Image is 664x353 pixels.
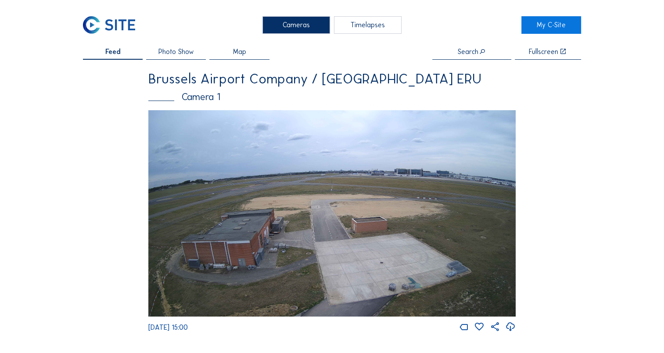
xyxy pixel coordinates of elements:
div: Timelapses [334,16,402,34]
span: Photo Show [158,48,194,55]
span: Feed [105,48,121,55]
img: Image [148,110,516,317]
div: Cameras [262,16,330,34]
a: My C-Site [521,16,581,34]
span: [DATE] 15:00 [148,323,188,331]
span: Map [233,48,246,55]
div: Camera 1 [148,92,516,102]
img: C-SITE Logo [83,16,135,34]
a: C-SITE Logo [83,16,143,34]
div: Brussels Airport Company / [GEOGRAPHIC_DATA] ERU [148,72,516,86]
div: Fullscreen [529,48,558,55]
